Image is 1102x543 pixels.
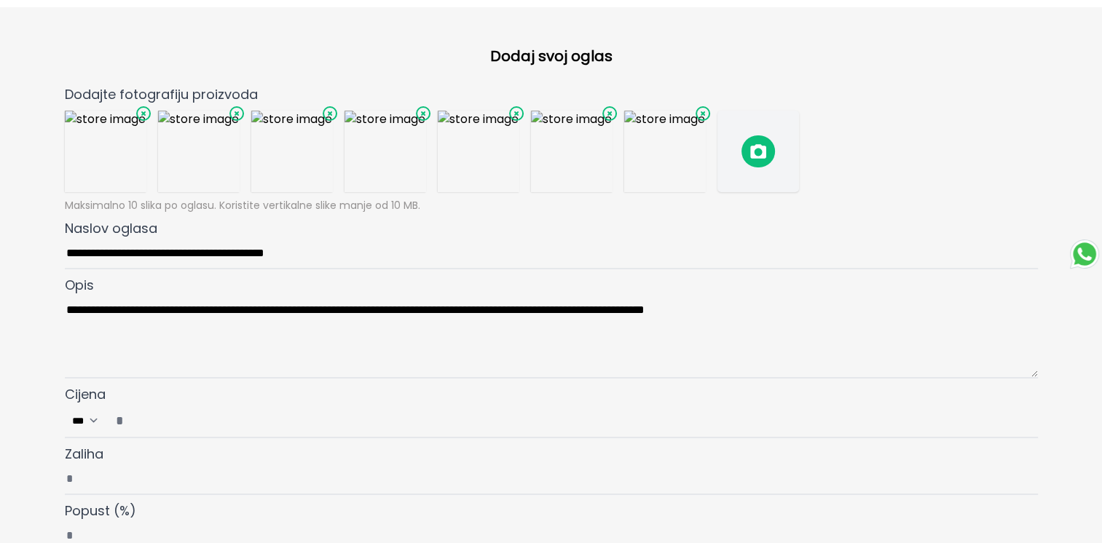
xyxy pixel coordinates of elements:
[65,276,94,294] span: Opis
[531,111,613,192] img: store image
[65,219,157,237] span: Naslov oglasa
[65,385,106,403] span: Cijena
[76,45,1026,67] h2: Dodaj svoj oglas
[66,411,107,431] select: Cijena
[158,111,240,192] img: store image
[65,198,1038,213] p: Maksimalno 10 slika po oglasu. Koristite vertikalne slike manje od 10 MB.
[65,239,1038,269] input: Naslov oglasa
[345,111,426,192] img: store image
[65,502,136,520] span: Popust (%)
[65,111,146,192] img: store image
[438,111,519,192] img: store image
[251,111,333,192] img: store image
[65,445,103,463] span: Zaliha
[107,405,1036,437] input: Cijena
[65,85,258,103] span: Dodajte fotografiju proizvoda
[624,111,706,192] img: store image
[65,464,1038,495] input: Zaliha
